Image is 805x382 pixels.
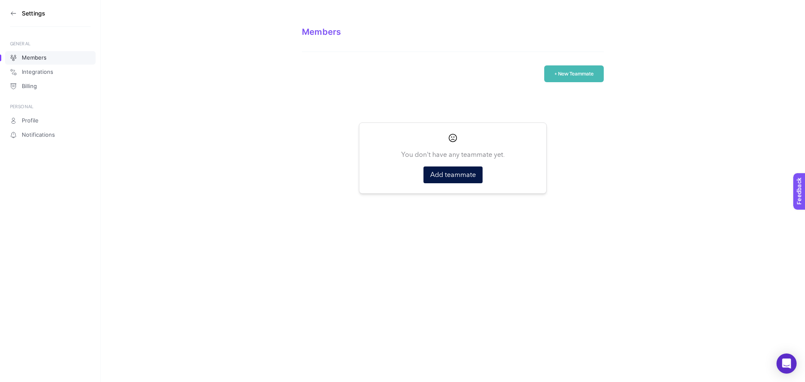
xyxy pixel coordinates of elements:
[5,114,96,127] a: Profile
[423,166,483,183] button: Add teammate
[5,80,96,93] a: Billing
[544,65,604,82] button: + New Teammate
[5,51,96,65] a: Members
[22,117,39,124] span: Profile
[22,55,47,61] span: Members
[10,40,91,47] div: GENERAL
[10,103,91,110] div: PERSONAL
[22,10,45,17] h3: Settings
[22,83,37,90] span: Billing
[22,69,53,75] span: Integrations
[776,353,797,374] div: Open Intercom Messenger
[401,150,505,160] p: You don't have any teammate yet.
[5,128,96,142] a: Notifications
[302,27,604,37] div: Members
[5,3,32,9] span: Feedback
[22,132,55,138] span: Notifications
[5,65,96,79] a: Integrations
